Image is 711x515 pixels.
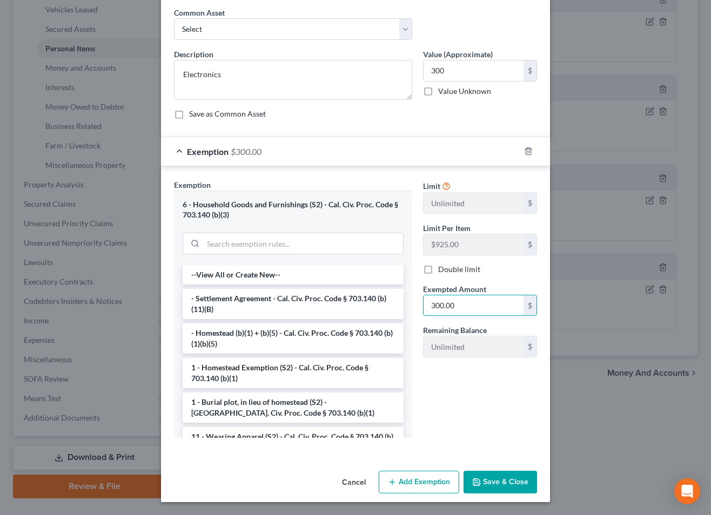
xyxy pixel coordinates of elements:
[189,109,266,119] label: Save as Common Asset
[183,289,404,319] li: - Settlement Agreement - Cal. Civ. Proc. Code § 703.140 (b)(11)(B)
[438,264,480,275] label: Double limit
[183,265,404,284] li: --View All or Create New--
[424,60,524,81] input: 0.00
[423,49,493,60] label: Value (Approximate)
[424,193,524,213] input: --
[423,324,487,336] label: Remaining Balance
[231,146,261,157] span: $300.00
[174,7,225,18] label: Common Asset
[174,50,213,59] span: Description
[674,478,700,504] div: Open Intercom Messenger
[423,222,471,234] label: Limit Per Item
[424,336,524,357] input: --
[203,233,403,254] input: Search exemption rules...
[174,180,211,189] span: Exemption
[183,200,404,220] div: 6 - Household Goods and Furnishings (S2) - Cal. Civ. Proc. Code § 703.140 (b)(3)
[438,86,491,97] label: Value Unknown
[423,181,440,191] span: Limit
[524,336,536,357] div: $
[424,234,524,255] input: --
[183,427,404,457] li: 11 - Wearing Apparel (S2) - Cal. Civ. Proc. Code § 703.140 (b)(3)
[424,295,524,316] input: 0.00
[524,60,536,81] div: $
[183,392,404,423] li: 1 - Burial plot, in lieu of homestead (S2) - [GEOGRAPHIC_DATA]. Civ. Proc. Code § 703.140 (b)(1)
[187,146,229,157] span: Exemption
[524,193,536,213] div: $
[333,472,374,493] button: Cancel
[524,234,536,255] div: $
[379,471,459,493] button: Add Exemption
[524,295,536,316] div: $
[423,284,486,294] span: Exempted Amount
[464,471,537,493] button: Save & Close
[183,323,404,354] li: - Homestead (b)(1) + (b)(5) - Cal. Civ. Proc. Code § 703.140 (b)(1)(b)(5)
[183,358,404,388] li: 1 - Homestead Exemption (S2) - Cal. Civ. Proc. Code § 703.140 (b)(1)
